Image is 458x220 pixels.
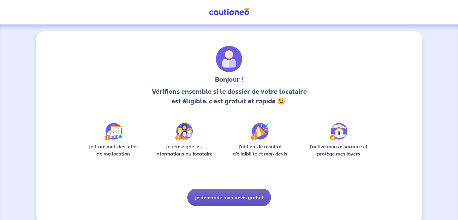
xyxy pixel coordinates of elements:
h3: Bonjour ! [150,75,308,84]
img: /static/90a569abe86eec82015bcaae536bd8e6/Step-1.svg [104,123,122,140]
p: Vérifions ensemble si le dossier de votre locataire est éligible, c’est gratuit et rapide 😉. [150,87,308,106]
p: Je renseigne les informations du locataire [152,143,217,157]
img: /static/c0a346edaed446bb123850d2d04ad552/Step-2.svg [175,123,193,140]
img: archivate [216,46,242,72]
img: /static/bfff1cf634d835d9112899e6a3df1a5d/Step-4.svg [330,123,347,140]
img: Cautioneo [207,8,252,16]
p: Je transmets les infos de ma location [85,143,142,157]
img: /static/f3e743aab9439237c3e2196e4328bba9/Step-3.svg [251,123,269,140]
p: J’obtiens le résultat d’éligibilité et mon devis [226,143,294,157]
p: J’active mon assurance et protège mes loyers [304,143,374,157]
button: Je demande mon devis gratuit [187,189,271,206]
